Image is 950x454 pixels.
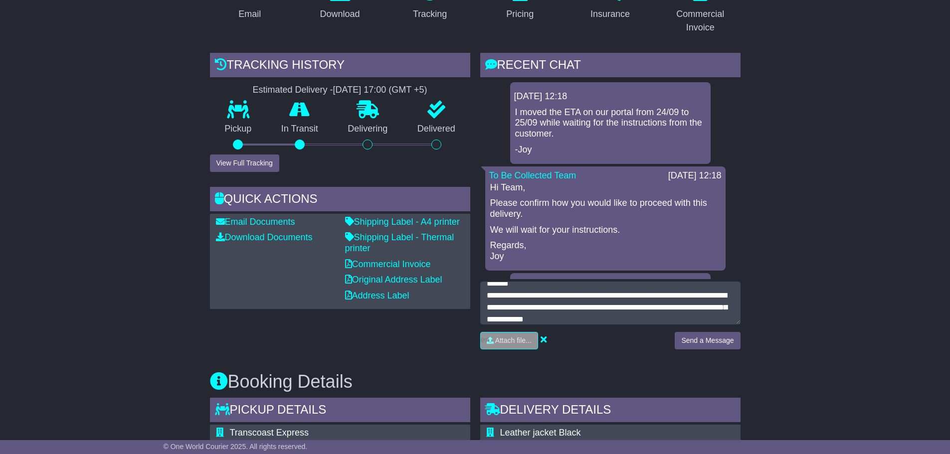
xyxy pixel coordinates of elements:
[675,332,740,349] button: Send a Message
[345,217,460,227] a: Shipping Label - A4 printer
[333,85,427,96] div: [DATE] 17:00 (GMT +5)
[333,124,403,135] p: Delivering
[667,7,734,34] div: Commercial Invoice
[230,428,309,438] span: Transcoast Express
[402,124,470,135] p: Delivered
[489,170,576,180] a: To Be Collected Team
[590,7,630,21] div: Insurance
[210,398,470,425] div: Pickup Details
[266,124,333,135] p: In Transit
[490,182,721,193] p: Hi Team,
[480,53,741,80] div: RECENT CHAT
[210,85,470,96] div: Estimated Delivery -
[216,217,295,227] a: Email Documents
[500,428,581,438] span: Leather jacket Black
[216,232,313,242] a: Download Documents
[210,53,470,80] div: Tracking history
[668,170,722,181] div: [DATE] 12:18
[210,154,279,172] button: View Full Tracking
[515,107,706,140] p: I moved the ETA on our portal from 24/09 to 25/09 while waiting for the instructions from the cus...
[164,443,308,451] span: © One World Courier 2025. All rights reserved.
[490,240,721,262] p: Regards, Joy
[514,91,707,102] div: [DATE] 12:18
[345,259,431,269] a: Commercial Invoice
[515,145,706,155] p: -Joy
[210,372,741,392] h3: Booking Details
[490,225,721,236] p: We will wait for your instructions.
[345,275,442,285] a: Original Address Label
[210,187,470,214] div: Quick Actions
[480,398,741,425] div: Delivery Details
[320,7,360,21] div: Download
[490,198,721,219] p: Please confirm how you would like to proceed with this delivery.
[238,7,261,21] div: Email
[413,7,447,21] div: Tracking
[345,232,454,253] a: Shipping Label - Thermal printer
[506,7,534,21] div: Pricing
[210,124,267,135] p: Pickup
[345,291,409,301] a: Address Label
